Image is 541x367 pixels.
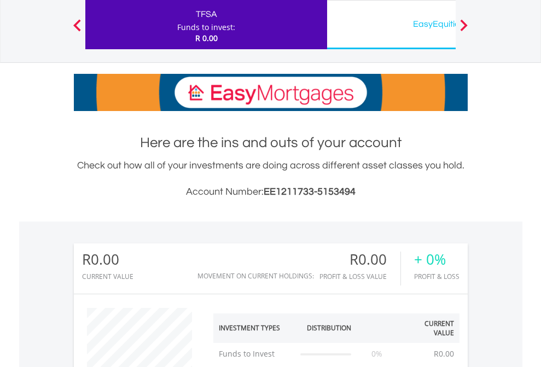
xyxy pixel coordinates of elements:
[74,158,468,200] div: Check out how all of your investments are doing across different asset classes you hold.
[92,7,321,22] div: TFSA
[414,273,459,280] div: Profit & Loss
[74,74,468,111] img: EasyMortage Promotion Banner
[82,252,133,267] div: R0.00
[74,184,468,200] h3: Account Number:
[213,343,295,365] td: Funds to Invest
[398,313,459,343] th: Current Value
[357,343,398,365] td: 0%
[66,25,88,36] button: Previous
[195,33,218,43] span: R 0.00
[177,22,235,33] div: Funds to invest:
[319,273,400,280] div: Profit & Loss Value
[453,25,475,36] button: Next
[307,323,351,333] div: Distribution
[82,273,133,280] div: CURRENT VALUE
[414,252,459,267] div: + 0%
[213,313,295,343] th: Investment Types
[74,133,468,153] h1: Here are the ins and outs of your account
[319,252,400,267] div: R0.00
[264,187,356,197] span: EE1211733-5153494
[428,343,459,365] td: R0.00
[197,272,314,279] div: Movement on Current Holdings:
